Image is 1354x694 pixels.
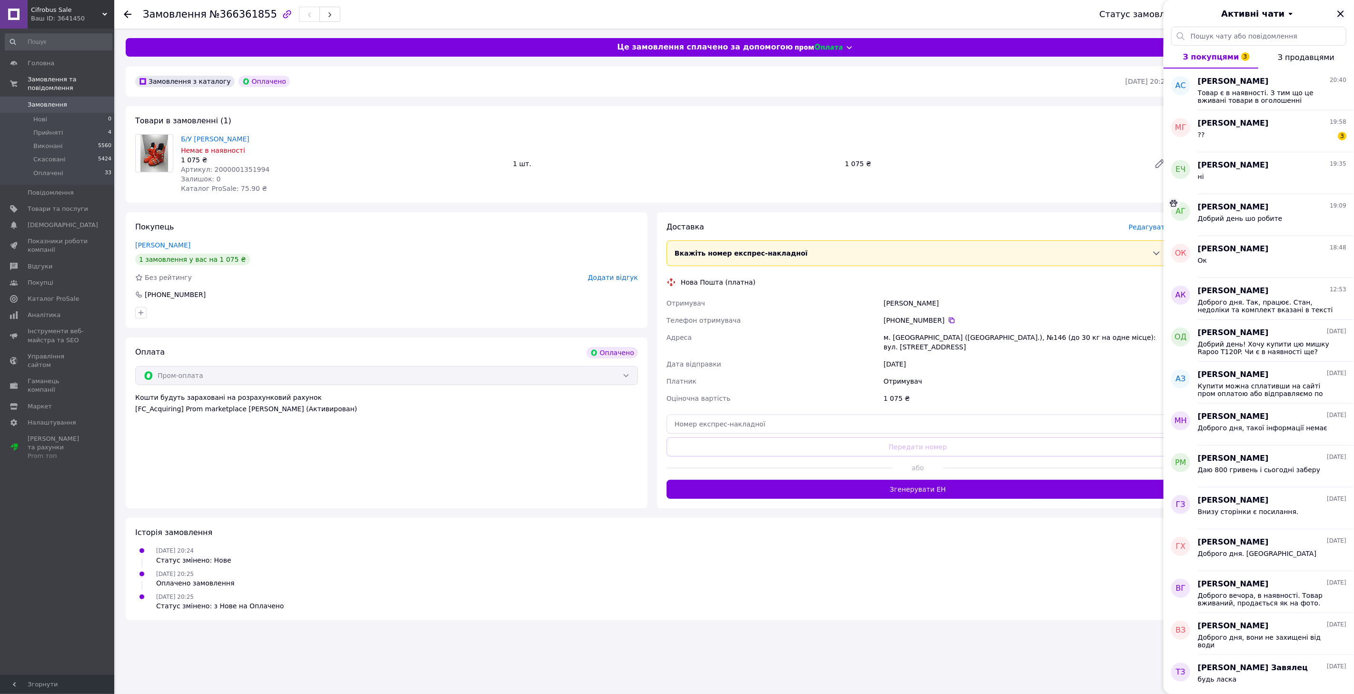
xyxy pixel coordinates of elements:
[1164,110,1354,152] button: мг[PERSON_NAME]19:58??3
[1198,76,1269,87] span: [PERSON_NAME]
[1330,244,1346,252] span: 18:48
[509,157,841,170] div: 1 шт.
[1171,27,1346,46] input: Пошук чату або повідомлення
[28,295,79,303] span: Каталог ProSale
[28,311,60,319] span: Аналітика
[181,175,221,183] span: Залишок: 0
[1175,416,1187,426] span: МН
[181,155,505,165] div: 1 075 ₴
[1258,46,1354,69] button: З продавцями
[882,295,1171,312] div: [PERSON_NAME]
[1278,53,1334,62] span: З продавцями
[1164,236,1354,278] button: ОК[PERSON_NAME]18:48Ок
[587,347,638,358] div: Оплачено
[1198,118,1269,129] span: [PERSON_NAME]
[181,185,267,192] span: Каталог ProSale: 75.90 ₴
[1198,160,1269,171] span: [PERSON_NAME]
[667,360,721,368] span: Дата відправки
[1150,154,1169,173] a: Редагувати
[1198,202,1269,213] span: [PERSON_NAME]
[33,115,47,124] span: Нові
[1330,76,1346,84] span: 20:40
[1198,621,1269,632] span: [PERSON_NAME]
[1164,487,1354,529] button: ГЗ[PERSON_NAME][DATE]Внизу сторінки є посилання.
[1176,583,1186,594] span: ВГ
[108,129,111,137] span: 4
[1164,571,1354,613] button: ВГ[PERSON_NAME][DATE]Доброго вечора, в наявності. Товар вживаний, продається як на фото. Купити м...
[156,578,234,588] div: Оплачено замовлення
[156,555,231,565] div: Статус змінено: Нове
[1175,290,1186,301] span: АК
[145,274,192,281] span: Без рейтингу
[1330,118,1346,126] span: 19:58
[617,42,793,53] span: Це замовлення сплачено за допомогою
[156,594,194,600] span: [DATE] 20:25
[1175,374,1185,385] span: АЗ
[1327,663,1346,671] span: [DATE]
[1175,248,1186,259] span: ОК
[1198,340,1333,356] span: Добрий день! Хочу купити цю мишку Rapoo T120P. Чи є в наявності ще?
[882,329,1171,356] div: м. [GEOGRAPHIC_DATA] ([GEOGRAPHIC_DATA].), №146 (до 30 кг на одне місце): вул. [STREET_ADDRESS]
[239,76,290,87] div: Оплачено
[667,317,741,324] span: Телефон отримувача
[28,377,88,394] span: Гаманець компанії
[135,241,190,249] a: [PERSON_NAME]
[28,452,88,460] div: Prom топ
[33,129,63,137] span: Прийняті
[1164,194,1354,236] button: АГ[PERSON_NAME]19:09Добрий день шо робите
[1198,89,1333,104] span: Товар є в наявності. З тим що це вживані товари в оголошенні ознайомились?
[28,59,54,68] span: Головна
[1175,457,1186,468] span: РМ
[156,571,194,577] span: [DATE] 20:25
[144,290,207,299] div: [PHONE_NUMBER]
[1176,541,1186,552] span: ГХ
[1327,537,1346,545] span: [DATE]
[28,237,88,254] span: Показники роботи компанії
[1164,152,1354,194] button: ЕЧ[PERSON_NAME]19:35ні
[1164,529,1354,571] button: ГХ[PERSON_NAME][DATE]Доброго дня. [GEOGRAPHIC_DATA]
[28,221,98,229] span: [DEMOGRAPHIC_DATA]
[1335,8,1346,20] button: Закрити
[209,9,277,20] span: №366361855
[1198,382,1333,397] span: Купити можна сплативши на сайті пром оплатою або відправляємо по предоплаті 200 грн
[1327,369,1346,377] span: [DATE]
[108,115,111,124] span: 0
[893,463,943,473] span: або
[667,395,730,402] span: Оціночна вартість
[1164,46,1258,69] button: З покупцями3
[33,142,63,150] span: Виконані
[28,188,74,197] span: Повідомлення
[28,402,52,411] span: Маркет
[1183,52,1239,61] span: З покупцями
[1175,164,1185,175] span: ЕЧ
[28,100,67,109] span: Замовлення
[1198,411,1269,422] span: [PERSON_NAME]
[1125,78,1169,85] time: [DATE] 20:24
[28,418,76,427] span: Налаштування
[181,166,269,173] span: Артикул: 2000001351994
[1099,10,1187,19] div: Статус замовлення
[1198,131,1205,139] span: ??
[1198,550,1316,557] span: Доброго дня. [GEOGRAPHIC_DATA]
[156,601,284,611] div: Статус змінено: з Нове на Оплачено
[1338,132,1346,140] span: 3
[1198,579,1269,590] span: [PERSON_NAME]
[1164,69,1354,110] button: АС[PERSON_NAME]20:40Товар є в наявності. З тим що це вживані товари в оголошенні ознайомились?
[667,480,1169,499] button: Згенерувати ЕН
[124,10,131,19] div: Повернутися назад
[1198,257,1207,264] span: Ок
[28,262,52,271] span: Відгуки
[1175,80,1186,91] span: АС
[28,327,88,344] span: Інструменти веб-майстра та SEO
[1198,173,1204,180] span: ні
[1198,663,1308,674] span: [PERSON_NAME] Завялец
[105,169,111,178] span: 33
[1175,122,1186,133] span: мг
[667,415,1169,434] input: Номер експрес-накладної
[1327,327,1346,336] span: [DATE]
[135,116,231,125] span: Товари в замовленні (1)
[1175,625,1185,636] span: ВЗ
[135,222,174,231] span: Покупець
[882,390,1171,407] div: 1 075 ₴
[678,278,758,287] div: Нова Пошта (платна)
